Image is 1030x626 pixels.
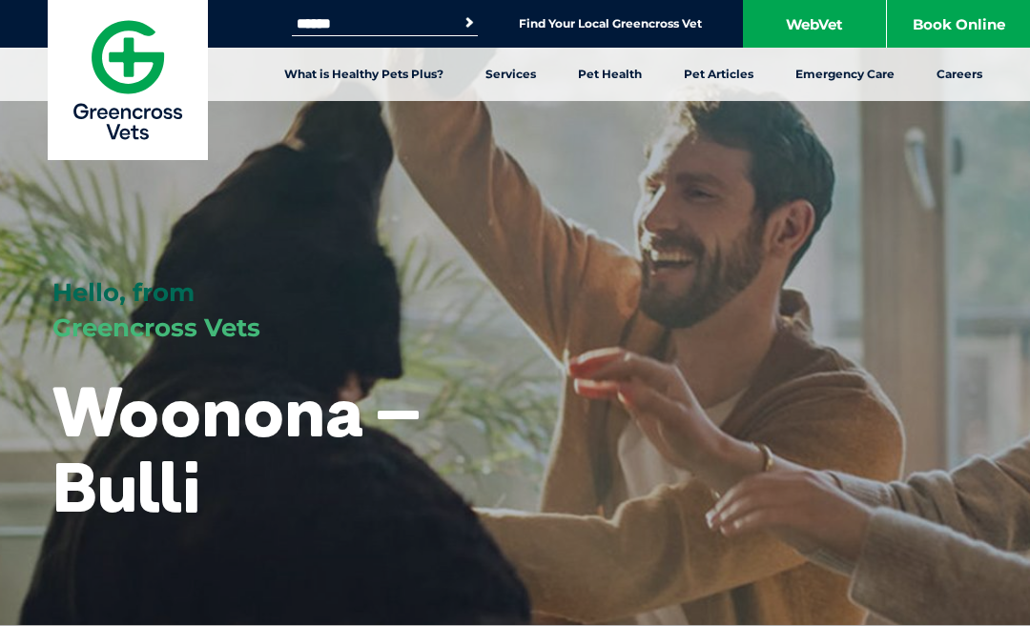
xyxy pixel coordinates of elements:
a: Careers [916,48,1003,101]
span: Hello, from [52,277,195,308]
a: What is Healthy Pets Plus? [263,48,464,101]
h1: Woonona – Bulli [52,374,424,524]
button: Search [460,13,479,32]
a: Pet Health [557,48,663,101]
a: Pet Articles [663,48,774,101]
span: Greencross Vets [52,313,260,343]
a: Emergency Care [774,48,916,101]
a: Services [464,48,557,101]
a: Find Your Local Greencross Vet [519,16,702,31]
